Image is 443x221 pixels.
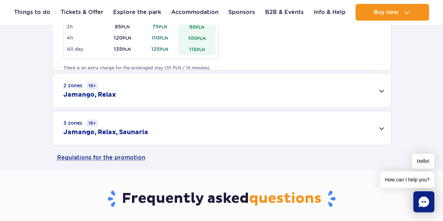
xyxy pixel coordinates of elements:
[355,4,429,21] button: Buy now
[57,189,386,208] h3: Frequently asked
[122,47,131,52] small: PLN
[160,47,168,52] small: PLN
[178,21,216,32] td: 65
[63,91,116,99] h2: Jamango, Relax
[178,32,216,43] td: 100
[104,43,141,55] td: 135
[265,4,304,21] a: B2B & Events
[171,4,219,21] a: Accommodation
[121,24,130,29] small: PLN
[380,172,434,188] span: How can I help you?
[86,119,98,127] small: 16+
[123,35,131,41] small: PLN
[86,82,98,89] small: 16+
[67,43,104,55] td: All day
[63,128,148,137] h2: Jamango, Relax, Saunaria
[57,145,386,170] a: Regulations for the promotion
[104,32,141,43] td: 120
[14,4,50,21] a: Things to do
[313,4,345,21] a: Info & Help
[159,24,167,29] small: PLN
[196,25,204,30] small: PLN
[413,191,434,212] div: Chat
[141,32,179,43] td: 110
[63,65,380,71] p: There is an extra charge for the prolonged stay (10 PLN / 15 minutes).
[159,35,168,41] small: PLN
[113,4,161,21] a: Explore the park
[61,4,103,21] a: Tickets & Offer
[63,119,98,127] small: 3 zones
[67,32,104,43] td: 4h
[196,47,205,52] small: PLN
[249,189,321,207] span: questions
[63,82,98,89] small: 2 zones
[197,36,206,41] small: PLN
[141,21,179,32] td: 75
[373,9,398,15] span: Buy now
[104,21,141,32] td: 85
[412,154,434,169] span: Hello!
[178,43,216,55] td: 115
[67,21,104,32] td: 2h
[141,43,179,55] td: 125
[228,4,255,21] a: Sponsors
